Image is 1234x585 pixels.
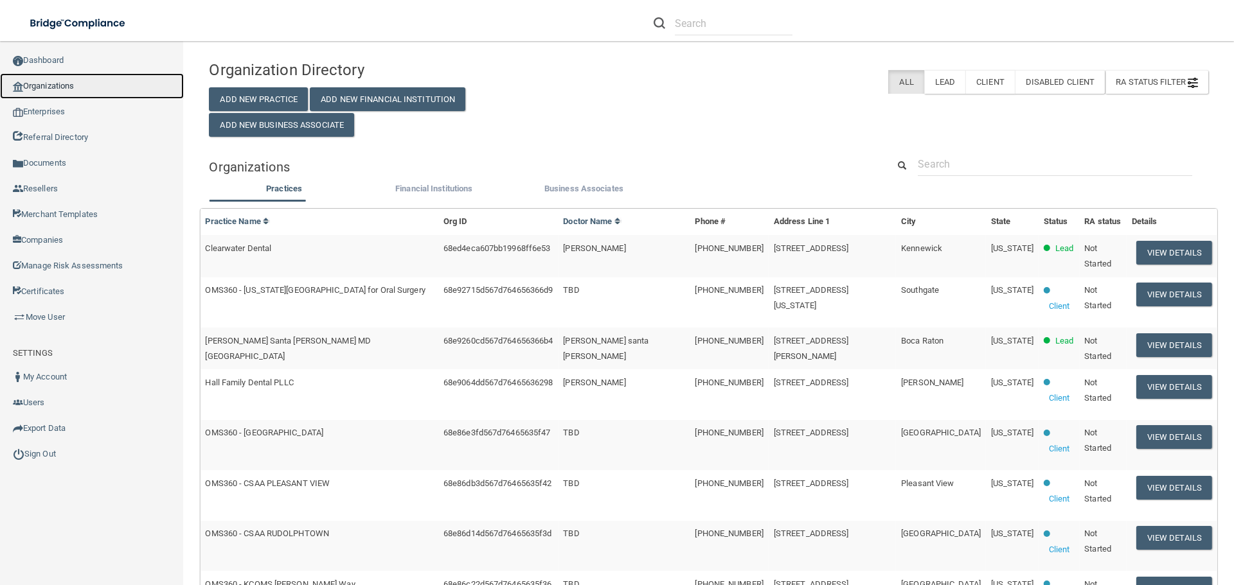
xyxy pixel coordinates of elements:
[13,56,23,66] img: ic_dashboard_dark.d01f4a41.png
[563,336,648,361] span: [PERSON_NAME] santa [PERSON_NAME]
[695,285,763,295] span: [PHONE_NUMBER]
[991,285,1033,295] span: [US_STATE]
[563,378,625,387] span: [PERSON_NAME]
[13,423,23,433] img: icon-export.b9366987.png
[965,70,1015,94] label: Client
[19,10,138,37] img: bridge_compliance_login_screen.278c3ca4.svg
[438,209,558,235] th: Org ID
[515,181,652,196] label: Business Associates
[209,62,529,78] h4: Organization Directory
[918,152,1192,176] input: Search
[266,184,302,193] span: Practices
[901,285,939,295] span: Southgate
[991,243,1033,253] span: [US_STATE]
[563,285,579,295] span: TBD
[395,184,472,193] span: Financial Institutions
[690,209,768,235] th: Phone #
[1084,336,1111,361] span: Not Started
[695,243,763,253] span: [PHONE_NUMBER]
[205,285,425,295] span: OMS360 - [US_STATE][GEOGRAPHIC_DATA] for Oral Surgery
[443,478,551,488] span: 68e86db3d567d76465635f42
[654,17,665,29] img: ic-search.3b580494.png
[13,345,53,361] label: SETTINGS
[991,336,1033,345] span: [US_STATE]
[1084,378,1111,403] span: Not Started
[1084,528,1111,554] span: Not Started
[1136,476,1212,500] button: View Details
[695,428,763,437] span: [PHONE_NUMBER]
[1049,441,1070,457] p: Client
[563,243,625,253] span: [PERSON_NAME]
[1084,243,1111,268] span: Not Started
[991,378,1033,387] span: [US_STATE]
[1188,78,1198,88] img: icon-filter@2x.21656d0b.png
[1055,241,1073,256] p: Lead
[991,428,1033,437] span: [US_STATE]
[366,181,503,196] label: Financial Institutions
[13,372,23,382] img: ic_user_dark.df1a06c3.png
[675,12,792,35] input: Search
[13,82,23,92] img: organization-icon.f8decf85.png
[774,478,849,488] span: [STREET_ADDRESS]
[991,528,1033,538] span: [US_STATE]
[991,478,1033,488] span: [US_STATE]
[205,528,329,538] span: OMS360 - CSAA RUDOLPHTOWN
[1136,425,1212,449] button: View Details
[774,428,849,437] span: [STREET_ADDRESS]
[209,87,308,111] button: Add New Practice
[13,159,23,169] img: icon-documents.8dae5593.png
[986,209,1039,235] th: State
[896,209,986,235] th: City
[13,448,24,460] img: ic_power_dark.7ecde6b1.png
[901,478,954,488] span: Pleasant View
[563,428,579,437] span: TBD
[1136,333,1212,357] button: View Details
[544,184,623,193] span: Business Associates
[205,336,371,361] span: [PERSON_NAME] Santa [PERSON_NAME] MD [GEOGRAPHIC_DATA]
[1039,209,1079,235] th: Status
[205,428,323,437] span: OMS360 - [GEOGRAPHIC_DATA]
[1049,299,1070,314] p: Client
[1136,375,1212,399] button: View Details
[774,243,849,253] span: [STREET_ADDRESS]
[443,428,550,437] span: 68e86e3fd567d76465635f47
[901,243,942,253] span: Kennewick
[774,336,849,361] span: [STREET_ADDRESS][PERSON_NAME]
[1127,209,1217,235] th: Details
[1049,491,1070,507] p: Client
[695,378,763,387] span: [PHONE_NUMBER]
[443,243,550,253] span: 68ed4eca607bb19968ff6e53
[1084,428,1111,453] span: Not Started
[509,181,659,200] li: Business Associate
[1084,478,1111,503] span: Not Started
[205,478,330,488] span: OMS360 - CSAA PLEASANT VIEW
[1015,70,1105,94] label: Disabled Client
[215,181,352,196] label: Practices
[13,184,23,194] img: ic_reseller.de258add.png
[774,378,849,387] span: [STREET_ADDRESS]
[695,528,763,538] span: [PHONE_NUMBER]
[563,216,621,226] a: Doctor Name
[901,428,981,437] span: [GEOGRAPHIC_DATA]
[1055,333,1073,349] p: Lead
[901,336,943,345] span: Boca Raton
[205,243,271,253] span: Clearwater Dental
[443,378,553,387] span: 68e9064dd567d76465636298
[443,285,553,295] span: 68e92715d567d764656366d9
[1136,241,1212,265] button: View Details
[774,528,849,538] span: [STREET_ADDRESS]
[1049,390,1070,406] p: Client
[901,378,963,387] span: [PERSON_NAME]
[205,216,269,226] a: Practice Name
[924,70,965,94] label: Lead
[563,478,579,488] span: TBD
[1084,285,1111,310] span: Not Started
[209,160,868,174] h5: Organizations
[310,87,465,111] button: Add New Financial Institution
[359,181,509,200] li: Financial Institutions
[1136,283,1212,306] button: View Details
[769,209,896,235] th: Address Line 1
[1049,542,1070,557] p: Client
[1136,526,1212,550] button: View Details
[13,311,26,324] img: briefcase.64adab9b.png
